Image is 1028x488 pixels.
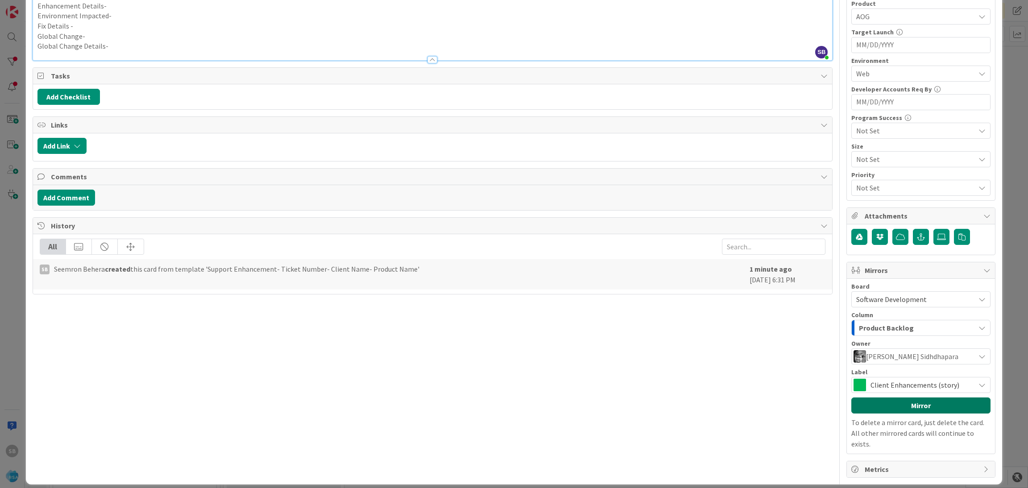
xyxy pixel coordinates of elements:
[40,239,66,254] div: All
[851,397,991,414] button: Mirror
[856,95,986,110] input: MM/DD/YYYY
[856,11,975,22] span: AOG
[37,138,87,154] button: Add Link
[51,220,817,231] span: History
[859,322,914,334] span: Product Backlog
[851,0,991,7] div: Product
[851,312,873,318] span: Column
[851,29,991,35] div: Target Launch
[851,369,867,375] span: Label
[37,190,95,206] button: Add Comment
[750,265,792,273] b: 1 minute ago
[37,89,100,105] button: Add Checklist
[51,171,817,182] span: Comments
[851,340,870,347] span: Owner
[851,58,991,64] div: Environment
[866,351,958,362] span: [PERSON_NAME] Sidhdhapara
[856,182,970,194] span: Not Set
[105,265,130,273] b: created
[856,37,986,53] input: MM/DD/YYYY
[851,320,991,336] button: Product Backlog
[722,239,825,255] input: Search...
[37,11,828,21] p: Environment Impacted-
[854,350,866,363] img: KS
[865,464,979,475] span: Metrics
[851,172,991,178] div: Priority
[851,115,991,121] div: Program Success
[856,68,975,79] span: Web
[856,153,970,165] span: Not Set
[870,379,970,391] span: Client Enhancements (story)
[851,417,991,449] p: To delete a mirror card, just delete the card. All other mirrored cards will continue to exists.
[54,264,419,274] span: Seemron Behera this card from template 'Support Enhancement- Ticket Number- Client Name- Product ...
[856,295,927,304] span: Software Development
[865,265,979,276] span: Mirrors
[750,264,825,285] div: [DATE] 6:31 PM
[37,31,828,41] p: Global Change-
[51,120,817,130] span: Links
[37,1,828,11] p: Enhancement Details-
[51,70,817,81] span: Tasks
[37,41,828,51] p: Global Change Details-
[851,283,870,289] span: Board
[815,46,828,58] span: SB
[856,125,975,136] span: Not Set
[37,21,828,31] p: Fix Details -
[851,143,991,149] div: Size
[865,211,979,221] span: Attachments
[40,265,50,274] div: SB
[851,86,991,92] div: Developer Accounts Req By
